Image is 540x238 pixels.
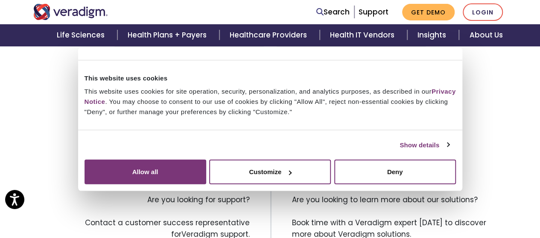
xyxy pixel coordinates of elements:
a: Health Plans + Payers [117,24,219,46]
a: Life Sciences [47,24,117,46]
button: Customize [209,160,331,184]
button: Deny [334,160,456,184]
h3: Support [33,178,250,191]
a: Support [359,7,388,17]
div: This website uses cookies for site operation, security, personalization, and analytics purposes, ... [85,86,456,117]
a: Insights [407,24,459,46]
a: Login [463,3,503,21]
a: Privacy Notice [85,88,456,105]
a: Get Demo [402,4,455,20]
a: Search [316,6,350,18]
iframe: Drift Chat Widget [376,177,530,228]
img: Veradigm logo [33,4,108,20]
a: About Us [459,24,513,46]
div: This website uses cookies [85,73,456,83]
button: Allow all [85,160,206,184]
a: Healthcare Providers [219,24,319,46]
a: Health IT Vendors [320,24,407,46]
a: Show details [400,140,449,150]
